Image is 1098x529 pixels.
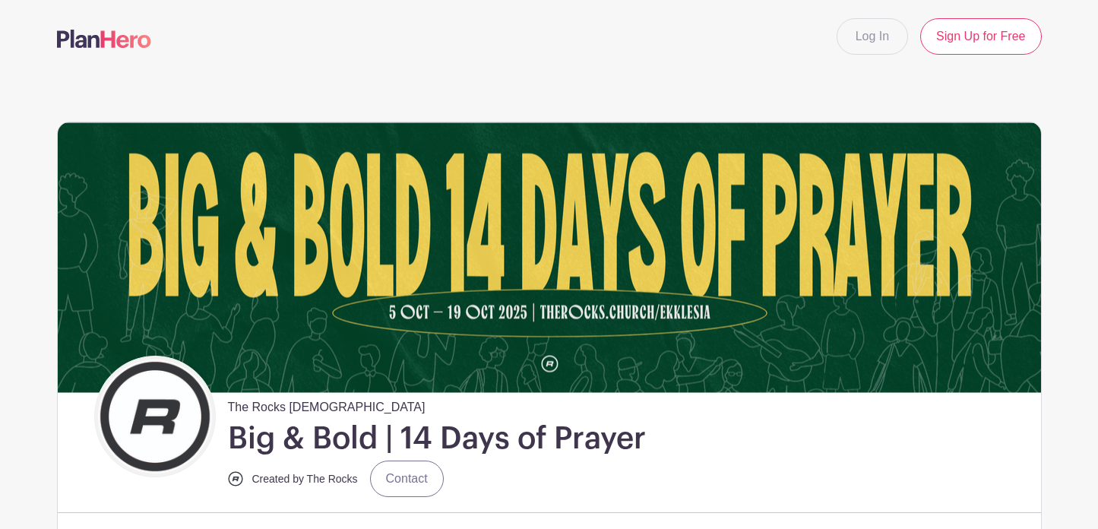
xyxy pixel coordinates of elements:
img: Icon%20Logo_B.jpg [98,360,212,474]
a: Log In [837,18,908,55]
img: Icon%20Logo_B.jpg [228,471,243,486]
img: Big&Bold%2014%20Days%20of%20Prayer_Header.png [58,122,1041,392]
img: logo-507f7623f17ff9eddc593b1ce0a138ce2505c220e1c5a4e2b4648c50719b7d32.svg [57,30,151,48]
small: Created by The Rocks [252,473,358,485]
span: The Rocks [DEMOGRAPHIC_DATA] [228,392,426,417]
a: Sign Up for Free [920,18,1041,55]
a: Contact [370,461,444,497]
h1: Big & Bold | 14 Days of Prayer [228,420,646,458]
